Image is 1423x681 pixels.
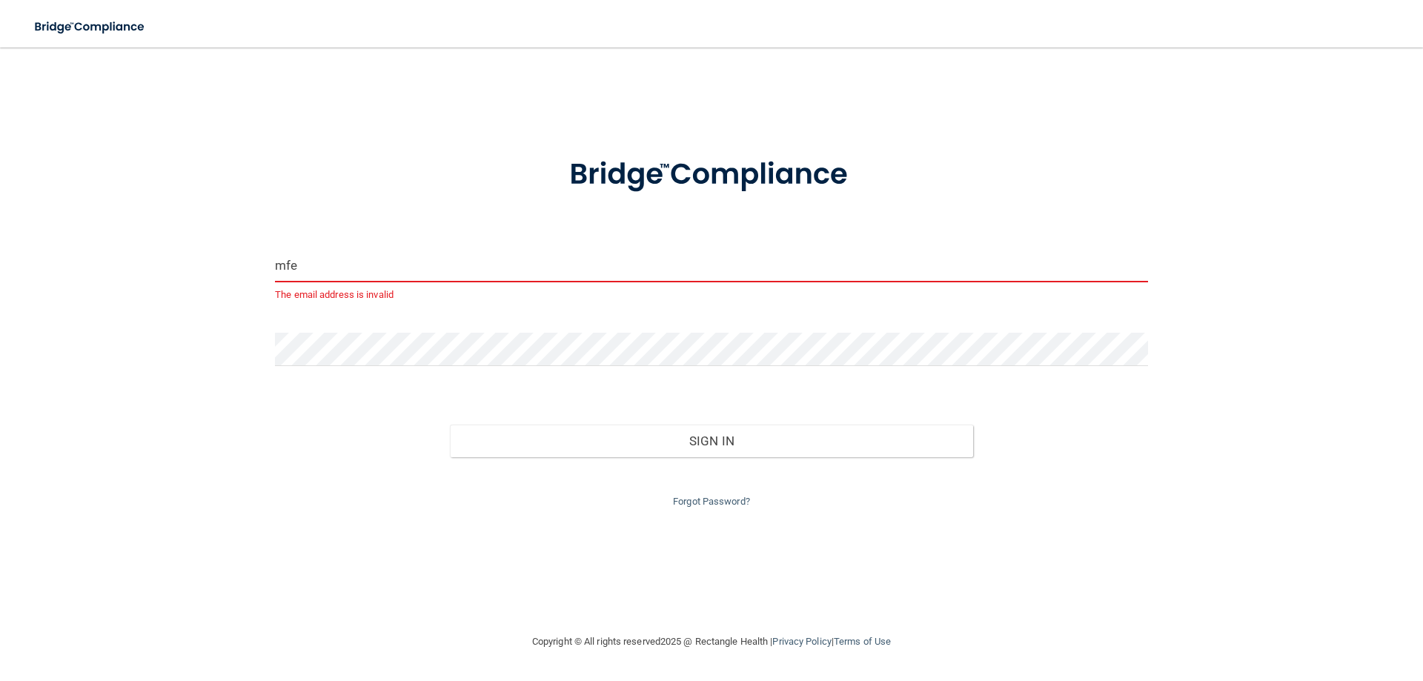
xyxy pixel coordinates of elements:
img: bridge_compliance_login_screen.278c3ca4.svg [539,136,884,213]
p: The email address is invalid [275,286,1148,304]
button: Sign In [450,425,974,457]
input: Email [275,249,1148,282]
a: Forgot Password? [673,496,750,507]
img: bridge_compliance_login_screen.278c3ca4.svg [22,12,159,42]
a: Privacy Policy [772,636,831,647]
div: Copyright © All rights reserved 2025 @ Rectangle Health | | [441,618,982,665]
iframe: Drift Widget Chat Controller [1167,576,1405,635]
a: Terms of Use [834,636,891,647]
